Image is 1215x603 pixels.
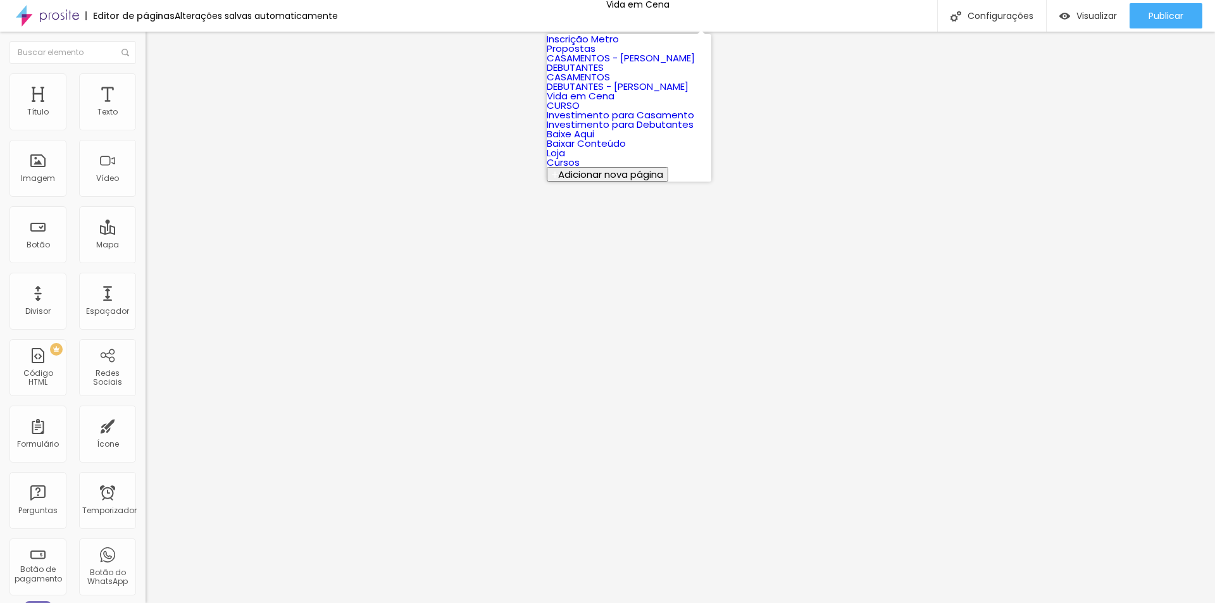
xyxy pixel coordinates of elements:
[1076,9,1117,22] font: Visualizar
[968,9,1033,22] font: Configurações
[547,42,595,55] a: Propostas
[23,368,53,387] font: Código HTML
[547,32,619,46] a: Inscrição Metro
[97,106,118,117] font: Texto
[547,156,580,169] a: Cursos
[547,137,626,150] a: Baixar Conteúdo
[96,239,119,250] font: Mapa
[1059,11,1070,22] img: view-1.svg
[96,173,119,183] font: Vídeo
[25,306,51,316] font: Divisor
[121,49,129,56] img: Ícone
[175,9,338,22] font: Alterações salvas automaticamente
[558,168,663,181] font: Adicionar nova página
[547,127,594,140] a: Baixe Aqui
[82,505,137,516] font: Temporizador
[1130,3,1202,28] button: Publicar
[93,368,122,387] font: Redes Sociais
[547,108,694,121] a: Investimento para Casamento
[547,51,695,65] a: CASAMENTOS - [PERSON_NAME]
[87,567,128,587] font: Botão do WhatsApp
[547,118,694,131] a: Investimento para Debutantes
[15,564,62,583] font: Botão de pagamento
[17,438,59,449] font: Formulário
[547,61,604,74] a: DEBUTANTES
[547,70,610,84] a: CASAMENTOS
[18,505,58,516] font: Perguntas
[1149,9,1183,22] font: Publicar
[27,239,50,250] font: Botão
[547,146,565,159] a: Loja
[93,9,175,22] font: Editor de páginas
[547,89,614,103] a: Vida em Cena
[27,106,49,117] font: Título
[21,173,55,183] font: Imagem
[950,11,961,22] img: Ícone
[547,167,668,182] button: Adicionar nova página
[1047,3,1130,28] button: Visualizar
[547,80,688,93] a: DEBUTANTES - [PERSON_NAME]
[86,306,129,316] font: Espaçador
[9,41,136,64] input: Buscar elemento
[547,99,580,112] a: CURSO
[146,32,1215,603] iframe: Editor
[97,438,119,449] font: Ícone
